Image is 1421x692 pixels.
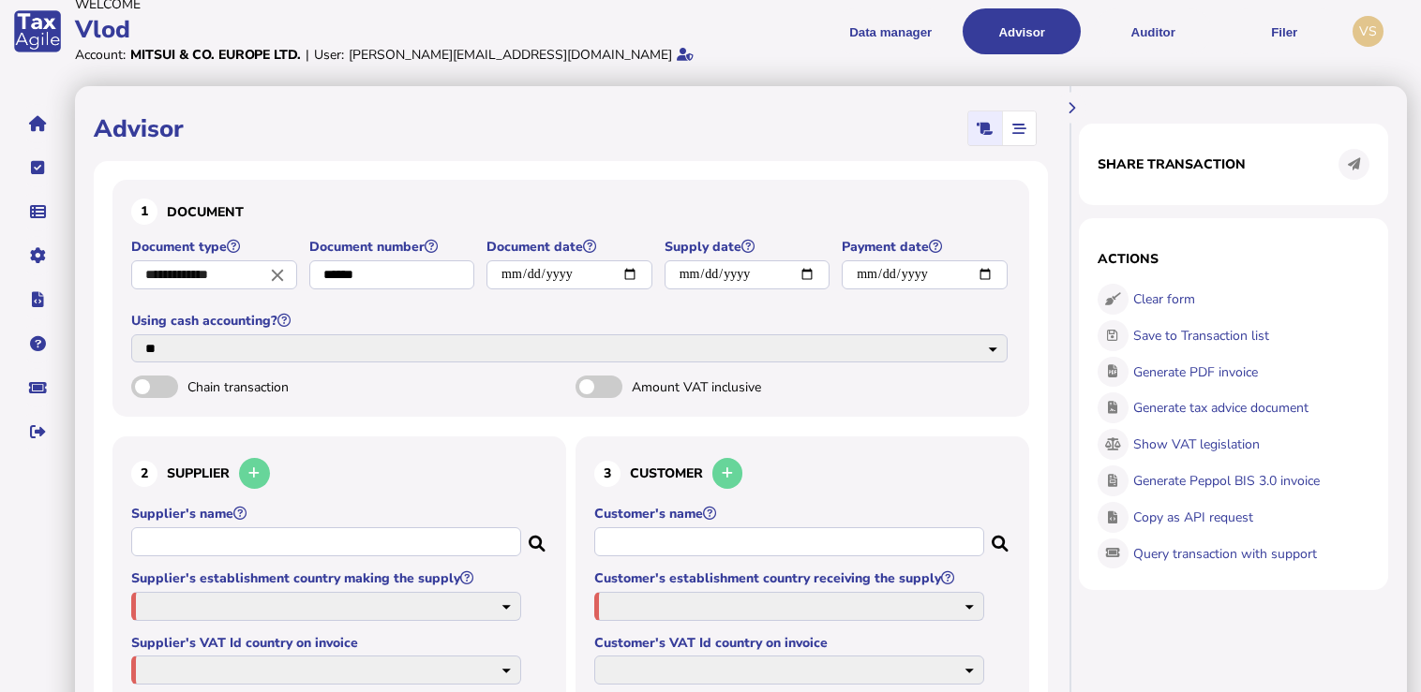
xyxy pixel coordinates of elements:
[131,199,1010,225] h3: Document
[712,458,743,489] button: Add a new customer to the database
[131,238,300,256] label: Document type
[131,455,547,492] h3: Supplier
[18,368,57,407] button: Raise a support ticket
[18,324,57,363] button: Help pages
[594,634,987,652] label: Customer's VAT Id country on invoice
[94,112,184,145] h1: Advisor
[968,111,1002,145] mat-button-toggle: Classic scrolling page view
[18,104,57,143] button: Home
[842,238,1010,256] label: Payment date
[665,238,833,256] label: Supply date
[963,8,1081,54] button: Shows a dropdown of VAT Advisor options
[831,8,950,54] button: Shows a dropdown of Data manager options
[306,46,309,64] div: |
[486,238,655,256] label: Document date
[314,46,344,64] div: User:
[18,412,57,451] button: Sign out
[677,48,694,61] i: Email verified
[1055,93,1086,124] button: Hide
[594,455,1010,492] h3: Customer
[267,264,288,285] i: Close
[594,461,621,487] div: 3
[1353,16,1384,47] div: Profile settings
[131,634,524,652] label: Supplier's VAT Id country on invoice
[1225,8,1343,54] button: Filer
[309,238,478,256] label: Document number
[1002,111,1036,145] mat-button-toggle: Stepper view
[1098,250,1369,268] h1: Actions
[529,530,547,545] i: Search for a dummy seller
[18,148,57,187] button: Tasks
[130,46,301,64] div: Mitsui & Co. Europe Ltd.
[1098,155,1247,173] h1: Share transaction
[18,192,57,231] button: Data manager
[187,378,384,396] span: Chain transaction
[632,378,829,396] span: Amount VAT inclusive
[30,212,46,213] i: Data manager
[1094,8,1212,54] button: Auditor
[239,458,270,489] button: Add a new supplier to the database
[75,46,126,64] div: Account:
[131,461,157,487] div: 2
[131,238,300,302] app-field: Select a document type
[594,505,987,523] label: Customer's name
[18,236,57,275] button: Manage settings
[992,530,1010,545] i: Search for a dummy customer
[75,13,705,46] div: Vlod
[594,569,987,587] label: Customer's establishment country receiving the supply
[131,199,157,225] div: 1
[18,280,57,319] button: Developer hub links
[131,569,524,587] label: Supplier's establishment country making the supply
[714,8,1344,54] menu: navigate products
[131,312,1010,330] label: Using cash accounting?
[131,505,524,523] label: Supplier's name
[1339,149,1369,180] button: Share transaction
[349,46,672,64] div: [PERSON_NAME][EMAIL_ADDRESS][DOMAIN_NAME]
